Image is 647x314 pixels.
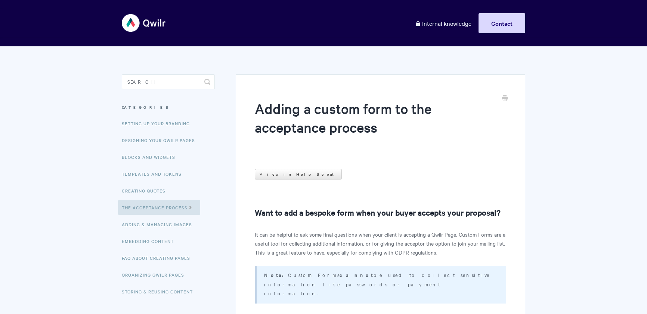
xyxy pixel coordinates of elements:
[340,271,374,278] strong: cannot
[122,150,181,164] a: Blocks and Widgets
[122,9,166,37] img: Qwilr Help Center
[409,13,477,33] a: Internal knowledge
[122,166,187,181] a: Templates and Tokens
[122,217,198,232] a: Adding & Managing Images
[255,206,506,218] h2: Want to add a bespoke form when your buyer accepts your proposal?
[255,99,495,150] h1: Adding a custom form to the acceptance process
[255,169,342,179] a: View in Help Scout
[122,183,171,198] a: Creating Quotes
[122,133,201,148] a: Designing Your Qwilr Pages
[122,250,196,265] a: FAQ About Creating Pages
[122,284,198,299] a: Storing & Reusing Content
[122,74,215,89] input: Search
[502,95,508,103] a: Print this Article
[122,267,190,282] a: Organizing Qwilr Pages
[479,13,525,33] a: Contact
[255,230,506,257] p: It can be helpful to ask some final questions when your client is accepting a Qwilr Page. Custom ...
[264,270,497,298] p: Custom Forms be used to collect sensitive information like passwords or payment information.
[122,116,195,131] a: Setting up your Branding
[118,200,200,215] a: The Acceptance Process
[122,101,215,114] h3: Categories
[122,234,179,249] a: Embedding Content
[264,271,288,278] strong: Note:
